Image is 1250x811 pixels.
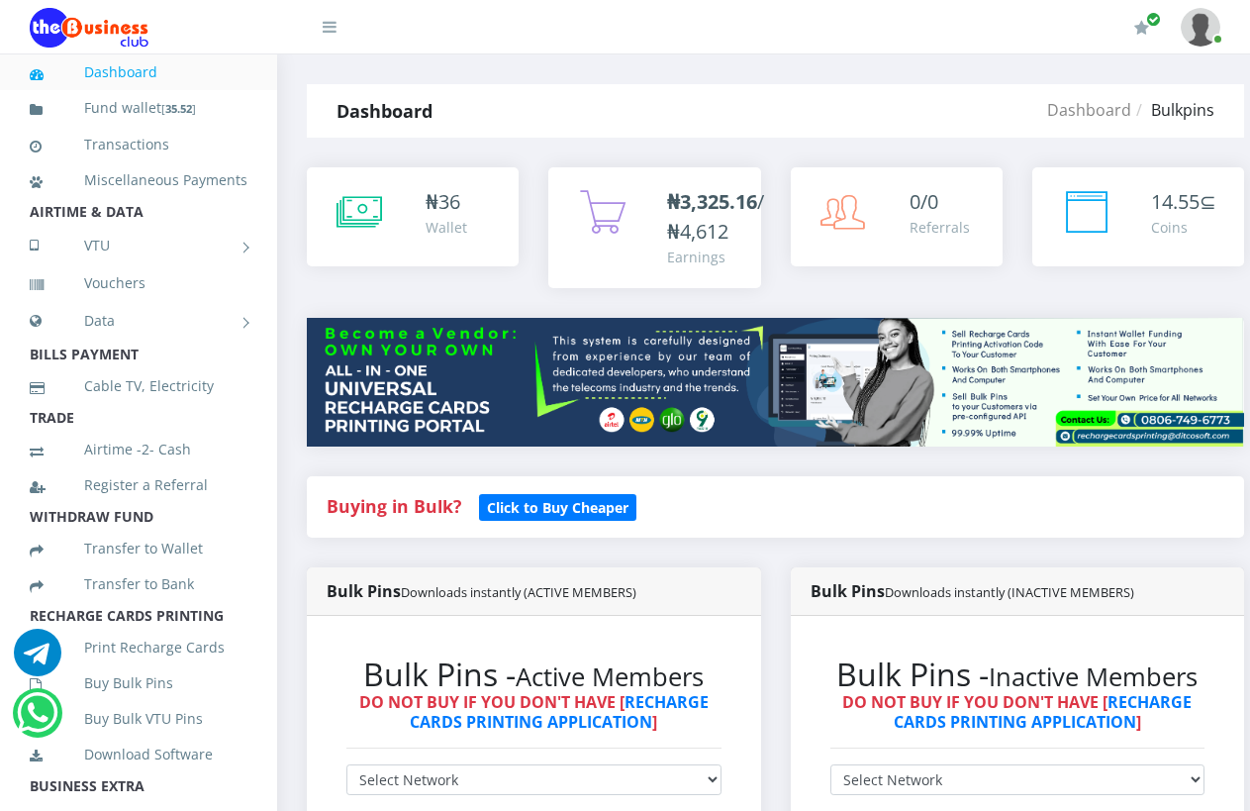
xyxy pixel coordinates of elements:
b: 35.52 [165,101,192,116]
a: 0/0 Referrals [791,167,1003,266]
div: Coins [1151,217,1216,238]
a: Miscellaneous Payments [30,157,247,203]
div: Wallet [426,217,467,238]
img: User [1181,8,1220,47]
li: Bulkpins [1131,98,1214,122]
small: Downloads instantly (INACTIVE MEMBERS) [885,583,1134,601]
h2: Bulk Pins - [346,656,721,693]
a: Cable TV, Electricity [30,363,247,409]
a: Dashboard [30,50,247,95]
strong: Dashboard [337,99,433,123]
a: RECHARGE CARDS PRINTING APPLICATION [410,691,709,732]
a: Chat for support [17,704,57,737]
a: Vouchers [30,260,247,306]
span: 14.55 [1151,188,1200,215]
a: Transfer to Wallet [30,526,247,571]
a: ₦3,325.16/₦4,612 Earnings [548,167,760,288]
a: Airtime -2- Cash [30,427,247,472]
a: Buy Bulk Pins [30,660,247,706]
span: 0/0 [910,188,938,215]
a: ₦36 Wallet [307,167,519,266]
strong: Bulk Pins [327,580,636,602]
span: /₦4,612 [667,188,764,245]
a: Download Software [30,732,247,777]
div: Referrals [910,217,970,238]
a: VTU [30,221,247,270]
a: Print Recharge Cards [30,625,247,670]
small: Active Members [516,659,704,694]
a: RECHARGE CARDS PRINTING APPLICATION [894,691,1193,732]
a: Dashboard [1047,99,1131,121]
img: Logo [30,8,148,48]
strong: DO NOT BUY IF YOU DON'T HAVE [ ] [842,691,1192,732]
a: Transfer to Bank [30,561,247,607]
div: ₦ [426,187,467,217]
a: Register a Referral [30,462,247,508]
small: Inactive Members [989,659,1198,694]
strong: Bulk Pins [811,580,1134,602]
small: Downloads instantly (ACTIVE MEMBERS) [401,583,636,601]
b: ₦3,325.16 [667,188,757,215]
h2: Bulk Pins - [830,656,1205,693]
a: Fund wallet[35.52] [30,85,247,132]
a: Data [30,296,247,346]
div: ⊆ [1151,187,1216,217]
small: [ ] [161,101,196,116]
strong: DO NOT BUY IF YOU DON'T HAVE [ ] [359,691,709,732]
a: Click to Buy Cheaper [479,494,636,518]
a: Chat for support [14,644,61,676]
i: Renew/Upgrade Subscription [1134,20,1149,36]
span: Renew/Upgrade Subscription [1146,12,1161,27]
b: Click to Buy Cheaper [487,498,628,517]
div: Earnings [667,247,764,267]
img: multitenant_rcp.png [307,318,1244,447]
span: 36 [438,188,460,215]
a: Transactions [30,122,247,167]
a: Buy Bulk VTU Pins [30,696,247,742]
strong: Buying in Bulk? [327,494,461,518]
